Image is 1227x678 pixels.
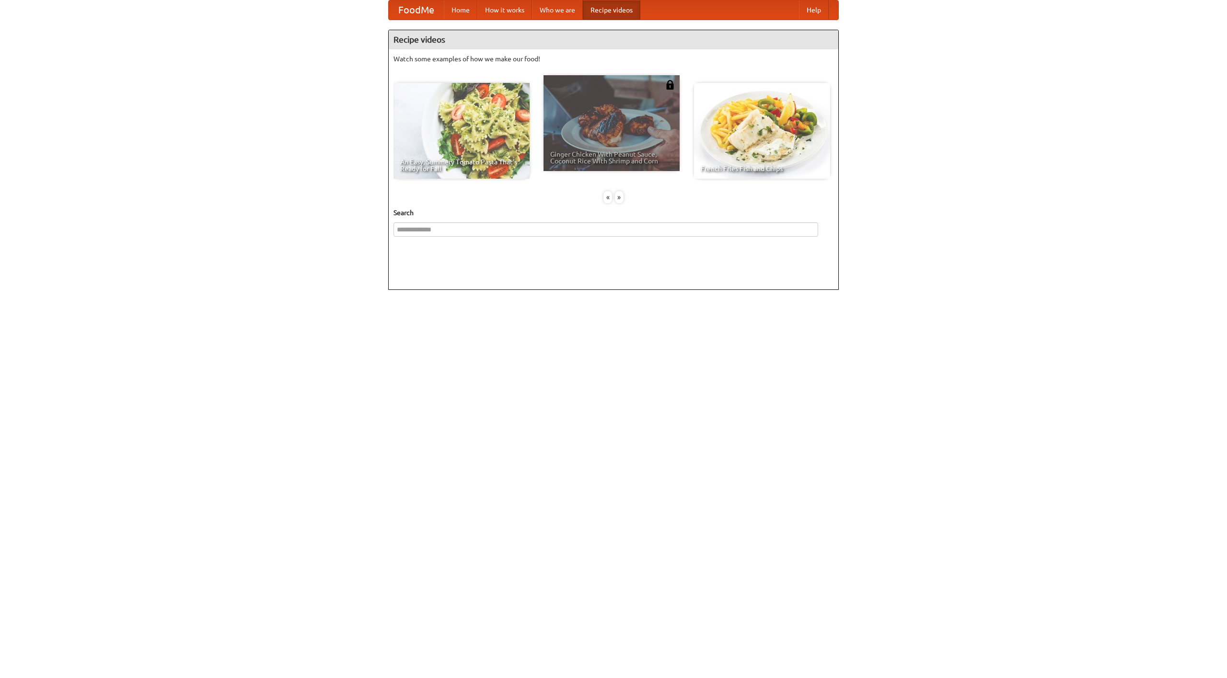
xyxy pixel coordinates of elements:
[532,0,583,20] a: Who we are
[694,83,830,179] a: French Fries Fish and Chips
[603,191,612,203] div: «
[799,0,829,20] a: Help
[389,30,838,49] h4: Recipe videos
[389,0,444,20] a: FoodMe
[394,208,833,218] h5: Search
[394,83,530,179] a: An Easy, Summery Tomato Pasta That's Ready for Fall
[444,0,477,20] a: Home
[583,0,640,20] a: Recipe videos
[665,80,675,90] img: 483408.png
[477,0,532,20] a: How it works
[394,54,833,64] p: Watch some examples of how we make our food!
[701,165,823,172] span: French Fries Fish and Chips
[400,159,523,172] span: An Easy, Summery Tomato Pasta That's Ready for Fall
[615,191,624,203] div: »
